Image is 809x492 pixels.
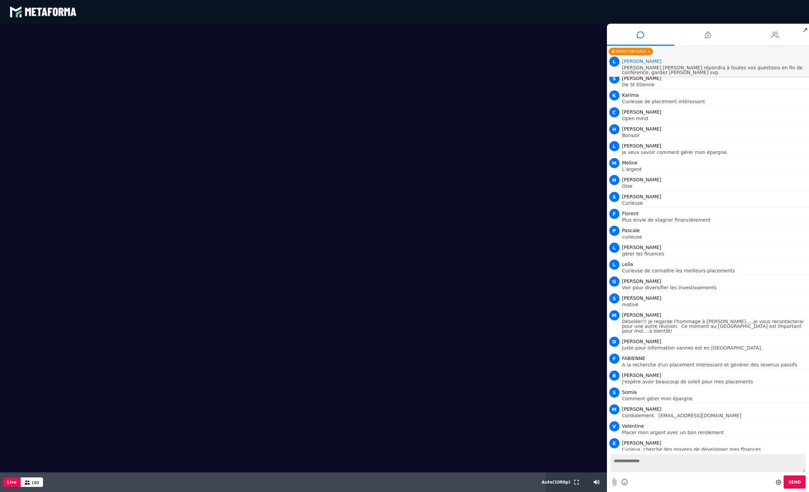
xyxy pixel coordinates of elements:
[609,354,619,364] span: F
[622,379,808,384] p: J'espère avoir beaucoup de soleil pour mes placements
[3,477,21,487] button: Live
[622,92,639,98] span: Karima
[609,175,619,185] span: H
[622,447,808,452] p: Curieux, cherche des moyens de développer mes finances
[622,278,661,284] span: [PERSON_NAME]
[622,177,661,182] span: [PERSON_NAME]
[609,337,619,347] span: D
[622,228,640,233] span: Pascale
[622,373,661,378] span: [PERSON_NAME]
[609,141,619,151] span: L
[609,226,619,236] span: P
[622,396,808,401] p: Comment gérer mon épargne
[622,65,808,75] p: [PERSON_NAME] [PERSON_NAME] répondra à toutes vos questions en fin de conférence, gardez [PERSON_...
[622,211,639,216] span: Florent
[622,218,808,222] p: Plus envie de stagner financièrement
[609,57,619,67] span: L
[622,109,661,115] span: [PERSON_NAME]
[622,133,808,138] p: Bonsoir
[609,107,619,117] span: C
[622,312,661,318] span: [PERSON_NAME]
[622,160,638,165] span: Meline
[622,262,633,267] span: Leïla
[622,75,661,81] span: [PERSON_NAME]
[622,194,661,199] span: [PERSON_NAME]
[788,480,801,485] span: Send
[622,356,646,361] span: FABIENNE
[622,406,661,412] span: [PERSON_NAME]
[609,404,619,415] span: M
[622,302,808,307] p: motivé
[609,73,619,84] span: S
[622,413,808,418] p: Cordialement. [EMAIL_ADDRESS][DOMAIN_NAME]
[622,167,808,172] p: L’argent
[622,285,808,290] p: Voir pour diversifier les investissements
[609,260,619,270] span: L
[622,116,808,121] p: Open mind
[609,209,619,219] span: F
[542,480,570,485] span: Auto ( 1080 p)
[622,59,661,64] span: Animator
[609,90,619,100] span: K
[609,192,619,202] span: S
[609,158,619,168] span: M
[622,389,637,395] span: Somia
[609,387,619,398] span: S
[622,295,661,301] span: [PERSON_NAME]
[622,150,808,155] p: Je veux savoir comment gérer mon épargne.
[609,276,619,287] span: G
[622,234,808,239] p: curieuse
[609,243,619,253] span: L
[622,184,808,188] p: Oise
[622,319,808,333] p: Désolée!!! Je regarde l'hommage à [PERSON_NAME].....je vous recontacterai pour une autre réunion....
[622,268,808,273] p: Curieuse de connaître les meilleurs placements
[801,24,809,36] span: ↗
[31,480,39,485] span: 180
[609,124,619,134] span: H
[622,251,808,256] p: gérer les finances
[622,440,661,446] span: [PERSON_NAME]
[622,143,661,149] span: [PERSON_NAME]
[540,472,572,492] button: Auto(1080p)
[622,245,661,250] span: [PERSON_NAME]
[622,126,661,132] span: [PERSON_NAME]
[622,201,808,205] p: Curieuse
[622,362,808,367] p: A la recherche d'un placement intéressant et générer des revenus passifs
[609,371,619,381] span: B
[622,339,661,344] span: [PERSON_NAME]
[622,423,644,429] span: Valentine
[622,82,808,87] p: De St Etienne
[609,310,619,320] span: M
[609,438,619,448] span: E
[622,99,808,104] p: Curieuse de placement intéressant
[609,293,619,304] span: S
[622,345,808,350] p: Juste pour information vannes est en [GEOGRAPHIC_DATA].
[784,475,806,489] button: Send
[609,421,619,431] span: V
[622,430,808,435] p: Placer mon argent avec un bon rendement
[609,48,653,55] div: Pinned message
